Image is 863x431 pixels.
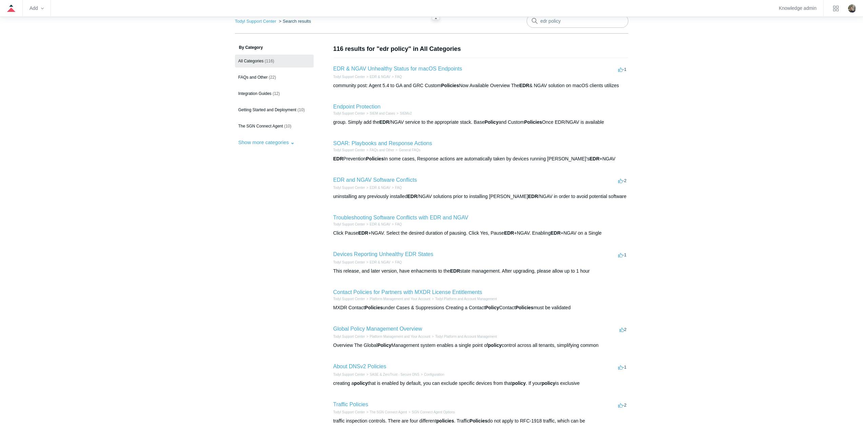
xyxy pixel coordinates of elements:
[333,342,628,349] div: Overview The Global Management system enables a single point of control across all tenants, simpl...
[407,410,455,415] li: SGN Connect Agent Options
[377,342,391,348] em: Policy
[399,148,420,152] a: General FAQs
[430,296,497,301] li: Todyl Platform and Account Management
[273,91,280,96] span: (12)
[485,305,499,310] em: Policy
[395,186,402,190] a: FAQ
[365,334,430,339] li: Platform Management and Your Account
[265,59,274,63] span: (116)
[519,83,529,88] em: EDR
[333,372,365,377] li: Todyl Support Center
[527,14,628,28] input: Search
[238,91,272,96] span: Integration Guides
[365,296,430,301] li: Platform Management and Your Account
[333,104,381,110] a: Endpoint Protection
[333,155,628,162] div: Prevention In some cases, Response actions are automatically taken by devices running [PERSON_NAM...
[333,326,422,332] a: Global Policy Management Overview
[365,111,395,116] li: SIEM and Cases
[333,66,462,72] a: EDR & NGAV Unhealthy Status for macOS Endpoints
[618,178,627,183] span: -2
[365,74,390,79] li: EDR & NGAV
[432,17,440,20] zd-hc-resizer: Guide navigation
[618,365,627,370] span: -1
[333,334,365,339] li: Todyl Support Center
[370,335,430,338] a: Platform Management and Your Account
[333,148,365,152] a: Todyl Support Center
[412,410,455,414] a: SGN Connect Agent Options
[235,19,276,24] a: Todyl Support Center
[365,185,390,190] li: EDR & NGAV
[365,222,390,227] li: EDR & NGAV
[779,6,817,10] a: Knowledge admin
[333,82,628,89] div: community post: Agent 5.4 to GA and GRC Custom Now Available Overview The & NGAV solution on macO...
[395,111,412,116] li: SIEMv2
[618,67,627,72] span: -1
[333,417,628,425] div: traffic inspection controls. There are four different . Traffic do not apply to RFC-1918 traffic,...
[333,401,368,407] a: Traffic Policies
[333,251,433,257] a: Devices Reporting Unhealthy EDR States
[238,75,268,80] span: FAQs and Other
[394,148,420,153] li: General FAQs
[390,222,402,227] li: FAQ
[365,410,407,415] li: The SGN Connect Agent
[235,44,314,51] h3: By Category
[542,380,555,386] em: policy
[333,112,365,115] a: Todyl Support Center
[238,107,296,112] span: Getting Started and Deployment
[366,156,384,161] em: Policies
[269,75,276,80] span: (22)
[235,103,314,116] a: Getting Started and Deployment (10)
[450,268,460,274] em: EDR
[512,380,526,386] em: policy
[430,334,497,339] li: Todyl Platform and Account Management
[470,418,488,424] em: Policies
[333,296,365,301] li: Todyl Support Center
[370,75,390,79] a: EDR & NGAV
[620,327,626,332] span: 2
[235,87,314,100] a: Integration Guides (12)
[333,215,468,220] a: Troubleshooting Software Conflicts with EDR and NGAV
[297,107,305,112] span: (10)
[379,119,390,125] em: EDR
[333,74,365,79] li: Todyl Support Center
[333,44,628,54] h1: 116 results for "edr policy" in All Categories
[358,230,368,236] em: EDR
[618,252,627,257] span: -1
[333,410,365,414] a: Todyl Support Center
[30,6,44,10] zd-hc-trigger: Add
[370,297,430,301] a: Platform Management and Your Account
[441,83,459,88] em: Policies
[395,260,402,264] a: FAQ
[333,230,628,237] div: Click Pause +NGAV. Select the desired duration of pausing. Click Yes, Pause +NGAV. Enabling +NGAV...
[238,124,283,129] span: The SGN Connect Agent
[333,373,365,376] a: Todyl Support Center
[524,119,542,125] em: Policies
[333,185,365,190] li: Todyl Support Center
[419,372,444,377] li: Configuration
[390,260,402,265] li: FAQ
[390,74,402,79] li: FAQ
[333,119,628,126] div: group. Simply add the /NGAV service to the appropriate stack. Base and Custom Once EDR/NGAV is av...
[435,335,497,338] a: Todyl Platform and Account Management
[333,410,365,415] li: Todyl Support Center
[485,119,498,125] em: Policy
[333,177,417,183] a: EDR and NGAV Software Conflicts
[284,124,291,129] span: (10)
[333,380,628,387] div: creating a that is enabled by default, you can exclude specific devices from that . If your is ex...
[333,222,365,226] a: Todyl Support Center
[238,59,264,63] span: All Categories
[333,222,365,227] li: Todyl Support Center
[333,304,628,311] div: MXDR Contact under Cases & Suppressions Creating a Contact Contact must be validated
[395,75,402,79] a: FAQ
[407,194,417,199] em: EDR
[504,230,514,236] em: EDR
[333,364,387,369] a: About DNSv2 Policies
[370,186,390,190] a: EDR & NGAV
[354,380,368,386] em: policy
[333,335,365,338] a: Todyl Support Center
[370,373,419,376] a: SASE & ZeroTrust - Secure DNS
[333,268,628,275] div: This release, and later version, have enhacments to the state management. After upgrading, please...
[395,222,402,226] a: FAQ
[365,260,390,265] li: EDR & NGAV
[235,71,314,84] a: FAQs and Other (22)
